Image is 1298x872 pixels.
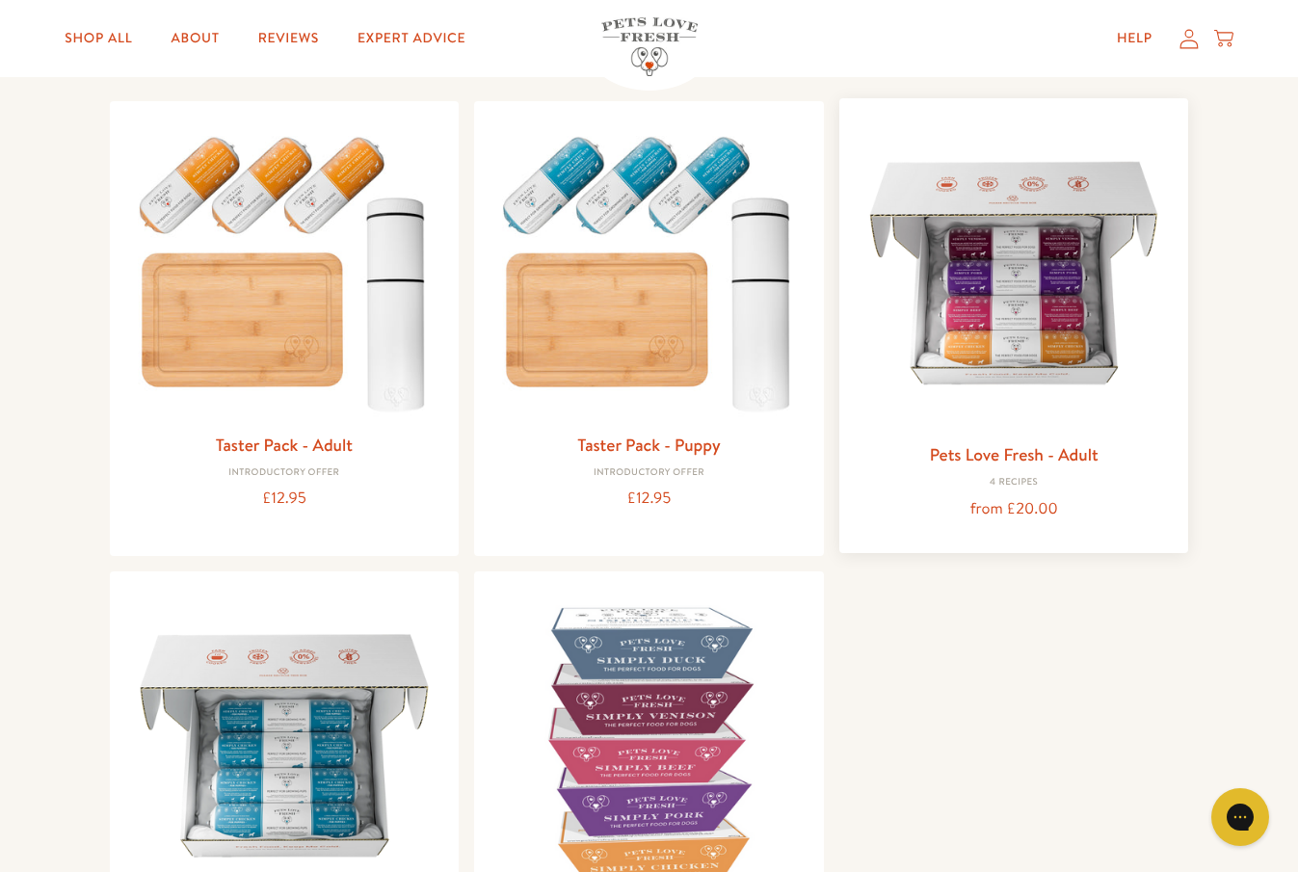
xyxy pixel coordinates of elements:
a: About [155,19,234,58]
div: Introductory Offer [490,467,808,479]
div: £12.95 [125,486,444,512]
a: Shop All [49,19,147,58]
div: 4 Recipes [855,477,1174,489]
div: Introductory Offer [125,467,444,479]
img: Taster Pack - Adult [125,117,444,422]
img: Pets Love Fresh - Adult [855,114,1174,433]
img: Pets Love Fresh [601,17,698,76]
a: Taster Pack - Adult [216,433,353,457]
a: Reviews [243,19,334,58]
a: Expert Advice [342,19,481,58]
a: Taster Pack - Puppy [577,433,720,457]
img: Taster Pack - Puppy [490,117,808,422]
div: £12.95 [490,486,808,512]
iframe: Gorgias live chat messenger [1202,781,1279,853]
div: from £20.00 [855,496,1174,522]
a: Help [1101,19,1168,58]
a: Pets Love Fresh - Adult [930,442,1099,466]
